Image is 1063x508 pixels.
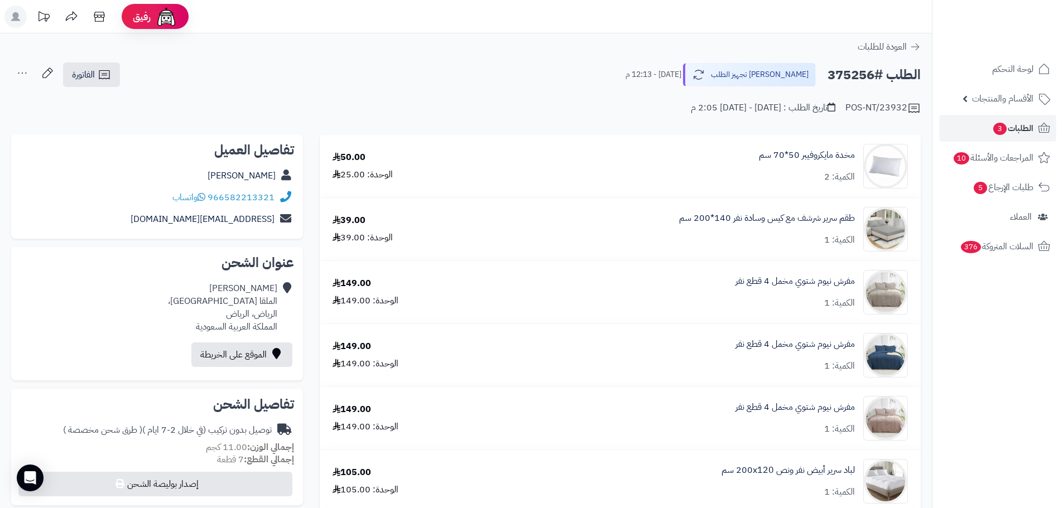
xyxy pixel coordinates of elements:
span: طلبات الإرجاع [973,180,1033,195]
a: طلبات الإرجاع5 [939,174,1056,201]
div: الكمية: 1 [824,486,855,499]
div: POS-NT/23932 [845,101,921,115]
span: 376 [961,241,981,253]
img: 1732186588-220107040010-90x90.jpg [864,459,907,504]
a: العملاء [939,204,1056,230]
button: إصدار بوليصة الشحن [18,472,292,496]
div: الوحدة: 149.00 [333,357,398,370]
a: الطلبات3 [939,115,1056,142]
div: 39.00 [333,214,365,227]
span: 3 [993,123,1007,135]
a: لوحة التحكم [939,56,1056,83]
div: الكمية: 1 [824,234,855,246]
span: 10 [954,152,969,165]
div: [PERSON_NAME] الملقا [GEOGRAPHIC_DATA]، الرياض، الرياض المملكة العربية السعودية [168,282,277,333]
a: الفاتورة [63,62,120,87]
small: 11.00 كجم [206,441,294,454]
strong: إجمالي الوزن: [247,441,294,454]
div: توصيل بدون تركيب (في خلال 2-7 ايام ) [63,424,272,437]
span: رفيق [133,10,151,23]
span: لوحة التحكم [992,61,1033,77]
a: مفرش نيوم شتوي مخمل 4 قطع نفر [735,401,855,414]
img: logo-2.png [987,30,1052,53]
div: الوحدة: 39.00 [333,231,393,244]
img: 1703426873-pillow-90x90.png [864,144,907,188]
div: الوحدة: 149.00 [333,420,398,433]
img: 1734448321-110201020116-90x90.jpg [864,396,907,441]
small: [DATE] - 12:13 م [626,69,681,80]
a: العودة للطلبات [858,40,921,54]
span: السلات المتروكة [960,239,1033,254]
a: مفرش نيوم شتوي مخمل 4 قطع نفر [735,275,855,288]
img: 1734505087-110201020127-90x90.jpg [864,333,907,378]
div: الوحدة: 25.00 [333,168,393,181]
div: الوحدة: 105.00 [333,483,398,496]
div: الكمية: 1 [824,360,855,372]
img: 1734448606-110201020120-90x90.jpg [864,270,907,315]
h2: عنوان الشحن [20,256,294,269]
div: 149.00 [333,277,371,290]
div: الكمية: 1 [824,423,855,436]
a: السلات المتروكة376 [939,233,1056,260]
a: الموقع على الخريطة [191,342,292,367]
a: طقم سرير شرشف مع كيس وسادة نفر 140*200 سم [679,212,855,225]
img: ai-face.png [155,6,177,28]
a: [EMAIL_ADDRESS][DOMAIN_NAME] [131,212,275,226]
span: ( طرق شحن مخصصة ) [63,423,142,437]
a: مفرش نيوم شتوي مخمل 4 قطع نفر [735,338,855,351]
span: 5 [974,182,987,194]
h2: الطلب #375256 [828,64,921,86]
div: 149.00 [333,403,371,416]
div: 149.00 [333,340,371,353]
div: الوحدة: 149.00 [333,294,398,307]
a: 966582213321 [208,191,275,204]
a: مخدة مايكروفيبر 50*70 سم [759,149,855,162]
span: الطلبات [992,120,1033,136]
strong: إجمالي القطع: [244,453,294,466]
h2: تفاصيل الشحن [20,398,294,411]
span: الفاتورة [72,68,95,81]
div: الكمية: 2 [824,171,855,183]
div: 105.00 [333,466,371,479]
a: تحديثات المنصة [30,6,57,31]
a: [PERSON_NAME] [208,169,276,182]
span: العودة للطلبات [858,40,907,54]
a: لباد سرير أبيض نفر ونص 200x120 سم [722,464,855,477]
button: [PERSON_NAME] تجهيز الطلب [683,63,816,86]
span: المراجعات والأسئلة [953,150,1033,166]
a: المراجعات والأسئلة10 [939,144,1056,171]
h2: تفاصيل العميل [20,143,294,157]
div: Open Intercom Messenger [17,465,44,491]
small: 7 قطعة [217,453,294,466]
div: الكمية: 1 [824,297,855,309]
a: واتساب [172,191,205,204]
img: 1727335475-110212010028-90x90.jpg [864,207,907,251]
span: الأقسام والمنتجات [972,91,1033,107]
div: 50.00 [333,151,365,164]
span: العملاء [1010,209,1032,225]
div: تاريخ الطلب : [DATE] - [DATE] 2:05 م [691,101,835,114]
